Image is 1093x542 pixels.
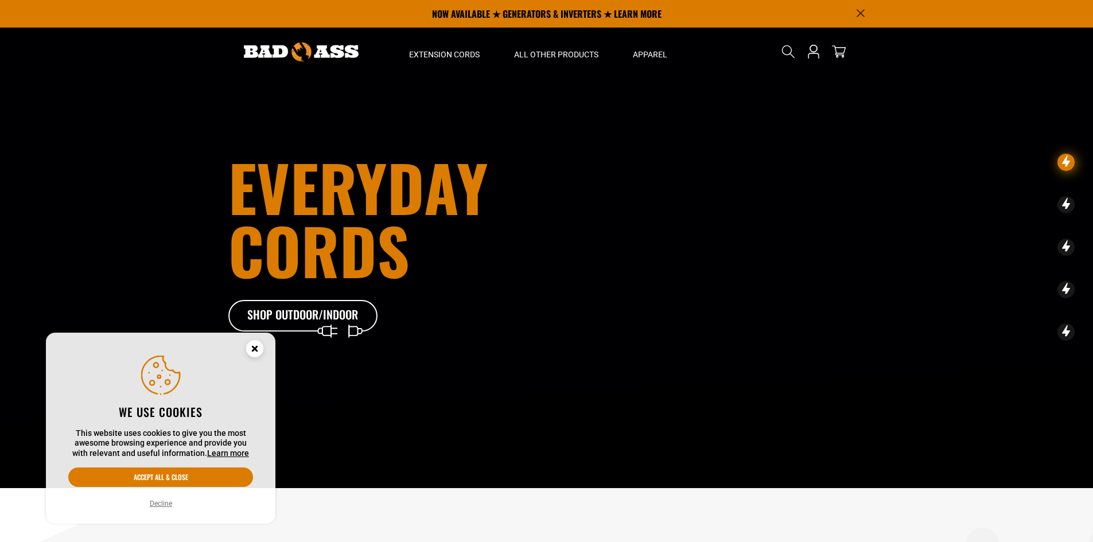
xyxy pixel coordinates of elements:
[68,428,253,459] p: This website uses cookies to give you the most awesome browsing experience and provide you with r...
[146,498,176,509] button: Decline
[616,28,684,76] summary: Apparel
[497,28,616,76] summary: All Other Products
[228,155,610,282] h1: Everyday cords
[392,28,497,76] summary: Extension Cords
[633,49,667,60] span: Apparel
[514,49,598,60] span: All Other Products
[207,449,249,458] a: Learn more
[68,404,253,419] h2: We use cookies
[46,333,275,524] aside: Cookie Consent
[228,300,378,332] a: Shop Outdoor/Indoor
[68,467,253,487] button: Accept all & close
[409,49,480,60] span: Extension Cords
[779,42,798,61] summary: Search
[244,42,359,61] img: Bad Ass Extension Cords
